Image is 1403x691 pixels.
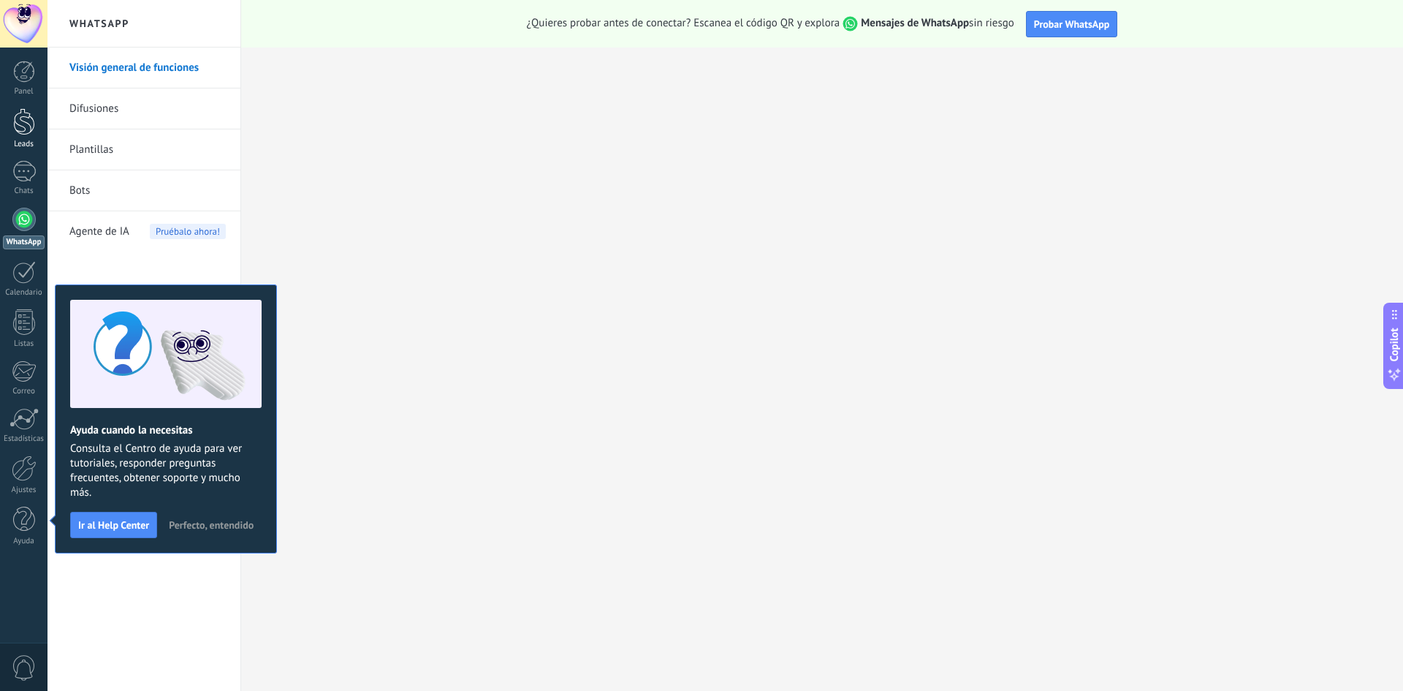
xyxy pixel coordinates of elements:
[861,16,969,30] strong: Mensajes de WhatsApp
[47,88,240,129] li: Difusiones
[1034,18,1110,31] span: Probar WhatsApp
[3,537,45,546] div: Ayuda
[3,387,45,396] div: Correo
[47,211,240,252] li: Agente de IA
[3,140,45,149] div: Leads
[527,16,1014,31] span: ¿Quieres probar antes de conectar? Escanea el código QR y explora sin riesgo
[69,88,226,129] a: Difusiones
[47,48,240,88] li: Visión general de funciones
[70,442,262,500] span: Consulta el Centro de ayuda para ver tutoriales, responder preguntas frecuentes, obtener soporte ...
[3,339,45,349] div: Listas
[47,129,240,170] li: Plantillas
[69,170,226,211] a: Bots
[47,170,240,211] li: Bots
[69,129,226,170] a: Plantillas
[3,87,45,97] div: Panel
[78,520,149,530] span: Ir al Help Center
[1026,11,1118,37] button: Probar WhatsApp
[69,211,129,252] span: Agente de IA
[169,520,254,530] span: Perfecto, entendido
[69,48,226,88] a: Visión general de funciones
[70,423,262,437] h2: Ayuda cuando la necesitas
[3,434,45,444] div: Estadísticas
[1387,328,1402,361] span: Copilot
[3,486,45,495] div: Ajustes
[3,235,45,249] div: WhatsApp
[70,512,157,538] button: Ir al Help Center
[69,211,226,252] a: Agente de IA Pruébalo ahora!
[150,224,226,239] span: Pruébalo ahora!
[3,288,45,298] div: Calendario
[162,514,260,536] button: Perfecto, entendido
[3,186,45,196] div: Chats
